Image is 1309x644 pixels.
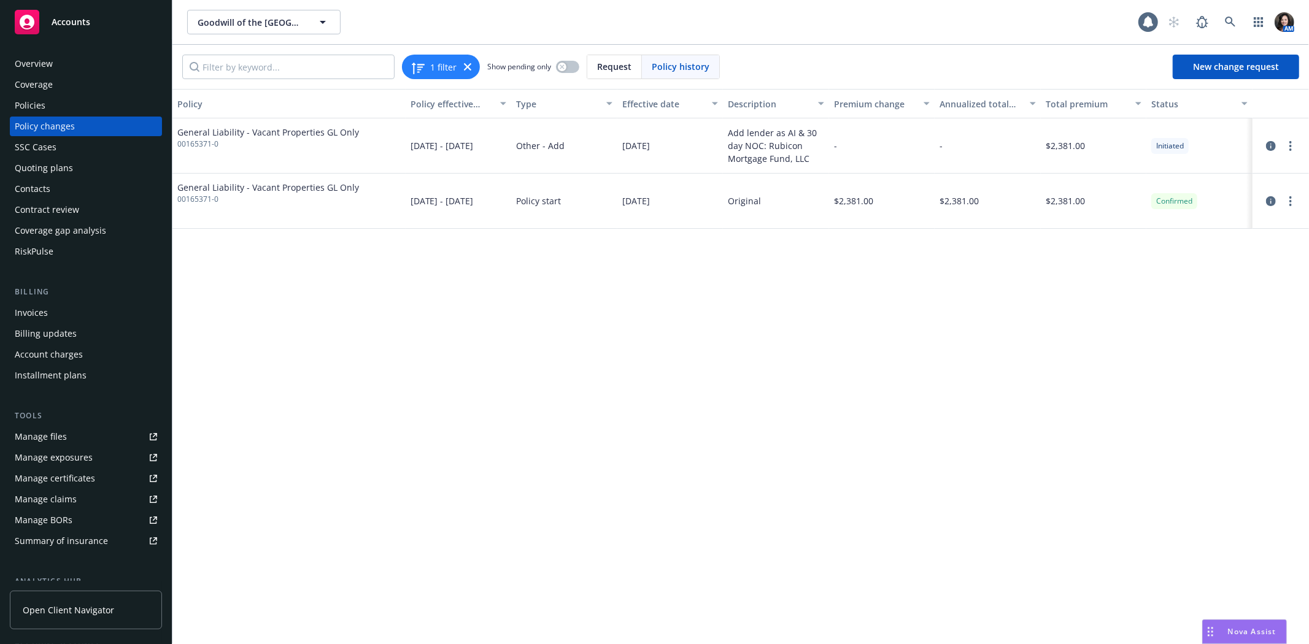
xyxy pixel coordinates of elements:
div: Analytics hub [10,575,162,588]
a: Contract review [10,200,162,220]
div: Contract review [15,200,79,220]
a: Coverage gap analysis [10,221,162,240]
div: Add lender as AI & 30 day NOC: Rubicon Mortgage Fund, LLC [728,126,824,165]
a: circleInformation [1264,139,1278,153]
div: Annualized total premium change [940,98,1022,110]
a: Manage files [10,427,162,447]
button: Type [511,89,617,118]
a: Contacts [10,179,162,199]
span: General Liability - Vacant Properties GL Only [177,126,359,139]
div: Billing [10,286,162,298]
span: [DATE] [622,194,650,207]
div: Manage BORs [15,510,72,530]
span: Request [597,60,631,73]
a: Switch app [1246,10,1271,34]
a: Invoices [10,303,162,323]
span: 00165371-0 [177,194,359,205]
button: Total premium [1041,89,1147,118]
a: Quoting plans [10,158,162,178]
img: photo [1275,12,1294,32]
a: Summary of insurance [10,531,162,551]
div: Overview [15,54,53,74]
div: Quoting plans [15,158,73,178]
span: New change request [1193,61,1279,72]
button: Nova Assist [1202,619,1287,644]
a: more [1283,194,1298,209]
button: Description [723,89,829,118]
div: Summary of insurance [15,531,108,551]
span: Goodwill of the [GEOGRAPHIC_DATA] [198,16,304,29]
span: $2,381.00 [940,194,979,207]
a: Policies [10,96,162,115]
span: - [940,139,943,152]
div: RiskPulse [15,242,53,261]
div: Tools [10,410,162,422]
span: General Liability - Vacant Properties GL Only [177,181,359,194]
div: Type [516,98,599,110]
a: New change request [1173,55,1299,79]
div: Coverage [15,75,53,94]
span: $2,381.00 [834,194,873,207]
span: Policy start [516,194,561,207]
a: Start snowing [1162,10,1186,34]
span: [DATE] - [DATE] [411,194,474,207]
div: Policy [177,98,401,110]
div: Manage exposures [15,448,93,467]
a: Manage BORs [10,510,162,530]
div: Account charges [15,345,83,364]
span: $2,381.00 [1046,139,1085,152]
span: Policy history [652,60,709,73]
button: Policy [172,89,406,118]
div: Manage files [15,427,67,447]
button: Effective date [617,89,724,118]
a: Manage certificates [10,469,162,488]
span: [DATE] - [DATE] [411,139,474,152]
span: - [834,139,837,152]
a: Policy changes [10,117,162,136]
a: circleInformation [1264,194,1278,209]
a: Coverage [10,75,162,94]
span: 00165371-0 [177,139,359,150]
span: Nova Assist [1228,626,1276,637]
span: Confirmed [1156,196,1192,207]
a: RiskPulse [10,242,162,261]
div: Drag to move [1203,620,1218,643]
a: Accounts [10,5,162,39]
span: Other - Add [516,139,565,152]
div: Contacts [15,179,50,199]
div: Policies [15,96,45,115]
div: Effective date [622,98,705,110]
div: Policy effective dates [411,98,493,110]
a: Manage exposures [10,448,162,467]
span: $2,381.00 [1046,194,1085,207]
a: more [1283,139,1298,153]
div: Description [728,98,811,110]
div: Original [728,194,761,207]
a: Billing updates [10,324,162,343]
a: Manage claims [10,489,162,509]
span: Show pending only [487,61,551,72]
span: Initiated [1156,140,1184,151]
span: Accounts [52,17,90,27]
a: Overview [10,54,162,74]
a: SSC Cases [10,137,162,157]
button: Status [1146,89,1253,118]
div: Invoices [15,303,48,323]
button: Goodwill of the [GEOGRAPHIC_DATA] [187,10,341,34]
button: Annualized total premium change [935,89,1041,118]
a: Installment plans [10,366,162,385]
button: Premium change [829,89,935,118]
div: SSC Cases [15,137,56,157]
a: Search [1218,10,1243,34]
a: Account charges [10,345,162,364]
div: Total premium [1046,98,1129,110]
div: Coverage gap analysis [15,221,106,240]
a: Report a Bug [1190,10,1214,34]
div: Installment plans [15,366,87,385]
div: Status [1151,98,1234,110]
span: [DATE] [622,139,650,152]
input: Filter by keyword... [182,55,395,79]
span: 1 filter [430,61,457,74]
div: Premium change [834,98,917,110]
